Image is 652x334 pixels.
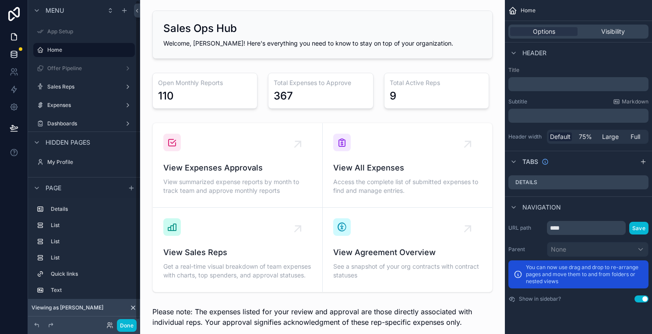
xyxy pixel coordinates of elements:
div: scrollable content [508,77,648,91]
span: Visibility [601,27,625,36]
label: Subtitle [508,98,527,105]
label: List [51,222,131,229]
label: My Profile [47,159,133,166]
button: Save [629,222,648,235]
span: None [551,245,566,254]
span: Markdown [622,98,648,105]
a: My Profile [33,155,135,169]
label: Details [515,179,537,186]
label: List [51,254,131,261]
button: Done [117,319,137,332]
label: Home [47,46,130,53]
label: Title [508,67,648,74]
span: Large [602,132,619,141]
label: URL path [508,224,543,231]
label: Details [51,206,131,213]
a: Sales Reps [33,80,135,94]
span: Viewing as [PERSON_NAME] [32,304,103,311]
label: App Setup [47,28,133,35]
span: Options [533,27,555,36]
label: Header width [508,133,543,140]
span: Page [46,184,61,192]
span: Home [521,7,536,14]
label: Show in sidebar? [519,295,561,302]
a: Offer Pipeline [33,61,135,75]
label: Text [51,287,131,294]
a: Dashboards [33,117,135,131]
a: Expenses [33,98,135,112]
div: scrollable content [508,109,648,123]
label: Quick links [51,270,131,277]
label: Sales Reps [47,83,121,90]
span: Tabs [522,157,538,166]
label: List [51,238,131,245]
a: Markdown [613,98,648,105]
label: Parent [508,246,543,253]
label: Expenses [47,102,121,109]
label: Offer Pipeline [47,65,121,72]
a: Home [33,43,135,57]
a: App Setup [33,25,135,39]
label: Dashboards [47,120,121,127]
span: Navigation [522,203,561,212]
span: Menu [46,6,64,15]
span: 75% [579,132,592,141]
button: None [547,242,648,257]
p: You can now use drag and drop to re-arrange pages and move them to and from folders or nested views [526,264,643,285]
span: Hidden pages [46,138,90,147]
span: Default [550,132,571,141]
span: Header [522,49,546,57]
span: Full [631,132,640,141]
div: scrollable content [28,198,140,306]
